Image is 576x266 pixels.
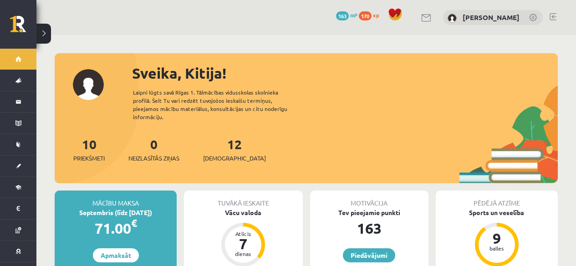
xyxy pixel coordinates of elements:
span: Priekšmeti [73,154,105,163]
span: xp [373,11,379,19]
div: Atlicis [229,231,257,236]
div: dienas [229,251,257,256]
span: 170 [359,11,372,20]
div: 163 [310,217,428,239]
a: 10Priekšmeti [73,136,105,163]
div: Sports un veselība [436,208,558,217]
a: 170 xp [359,11,383,19]
span: [DEMOGRAPHIC_DATA] [203,154,266,163]
div: 7 [229,236,257,251]
div: Laipni lūgts savā Rīgas 1. Tālmācības vidusskolas skolnieka profilā. Šeit Tu vari redzēt tuvojošo... [133,88,303,121]
div: Mācību maksa [55,191,177,208]
div: Motivācija [310,191,428,208]
span: € [131,216,137,230]
div: 9 [483,231,510,246]
a: 0Neizlasītās ziņas [128,136,179,163]
img: Kitija Borkovska [448,14,457,23]
div: balles [483,246,510,251]
div: Tev pieejamie punkti [310,208,428,217]
a: Apmaksāt [93,248,139,262]
div: Pēdējā atzīme [436,191,558,208]
div: Septembris (līdz [DATE]) [55,208,177,217]
div: Sveika, Kitija! [132,62,558,84]
div: Vācu valoda [184,208,302,217]
a: 12[DEMOGRAPHIC_DATA] [203,136,266,163]
span: Neizlasītās ziņas [128,154,179,163]
span: 163 [336,11,349,20]
div: Tuvākā ieskaite [184,191,302,208]
div: 71.00 [55,217,177,239]
a: [PERSON_NAME] [463,13,520,22]
a: 163 mP [336,11,357,19]
a: Piedāvājumi [343,248,395,262]
span: mP [350,11,357,19]
a: Rīgas 1. Tālmācības vidusskola [10,16,36,39]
